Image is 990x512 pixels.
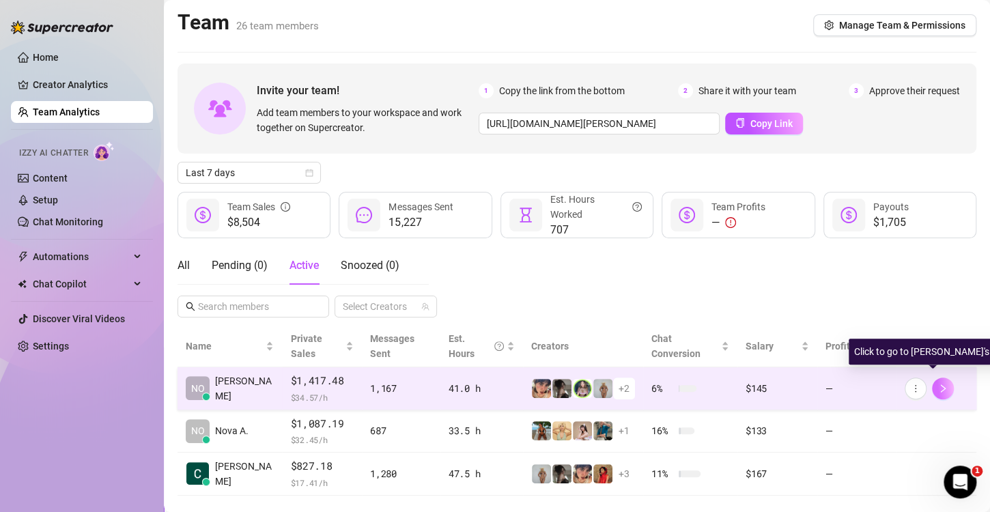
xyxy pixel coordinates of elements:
span: 3 [849,83,864,98]
img: Barbi [532,464,551,483]
div: $145 [746,381,809,396]
span: 16 % [651,423,673,438]
span: $ 34.57 /h [290,390,354,404]
th: Creators [523,326,643,367]
span: exclamation-circle [725,217,736,228]
div: Pending ( 0 ) [212,257,268,274]
span: setting [824,20,834,30]
div: 1,280 [370,466,432,481]
span: Name [186,339,263,354]
span: Payouts [873,201,909,212]
h2: Team [178,10,319,35]
span: Salary [746,341,774,352]
span: more [911,384,920,393]
a: Discover Viral Videos [33,313,125,324]
span: team [421,302,429,311]
img: daiisyjane [552,464,571,483]
span: Izzy AI Chatter [19,147,88,160]
img: AI Chatter [94,141,115,161]
div: 1,167 [370,381,432,396]
span: [PERSON_NAME] [215,373,274,403]
span: 1 [479,83,494,98]
span: search [186,302,195,311]
span: message [356,207,372,223]
span: Chat Copilot [33,273,130,295]
span: Profitability [825,341,877,352]
img: anaxmei [573,421,592,440]
span: [PERSON_NAME] [215,459,274,489]
span: Chat Conversion [651,333,701,359]
th: Name [178,326,282,367]
span: + 1 [619,423,630,438]
span: Messages Sent [370,333,414,359]
img: bonnierides [532,379,551,398]
span: Active [289,259,319,272]
span: Copy the link from the bottom [499,83,625,98]
span: 707 [550,222,642,238]
span: $1,705 [873,214,909,231]
img: jadetv [573,379,592,398]
span: dollar-circle [195,207,211,223]
span: Private Sales [290,333,322,359]
div: 41.0 h [449,381,515,396]
div: 47.5 h [449,466,515,481]
div: 687 [370,423,432,438]
span: 26 team members [236,20,319,32]
span: + 3 [619,466,630,481]
input: Search members [198,299,310,314]
a: Home [33,52,59,63]
td: — [817,410,896,453]
img: Chat Copilot [18,279,27,289]
img: Cecil Capuchino [186,462,209,485]
a: Chat Monitoring [33,216,103,227]
span: $ 17.41 /h [290,476,354,489]
div: $133 [746,423,809,438]
img: Eavnc [593,421,612,440]
img: logo-BBDzfeDw.svg [11,20,113,34]
span: 15,227 [388,214,453,231]
img: Barbi [593,379,612,398]
span: Messages Sent [388,201,453,212]
span: info-circle [281,199,290,214]
span: 2 [678,83,693,98]
button: Manage Team & Permissions [813,14,976,36]
div: — [711,214,765,231]
div: Team Sales [227,199,290,214]
a: Team Analytics [33,106,100,117]
span: thunderbolt [18,251,29,262]
span: dollar-circle [840,207,857,223]
span: right [938,384,948,393]
td: — [817,367,896,410]
span: calendar [305,169,313,177]
span: 11 % [651,466,673,481]
img: Actually.Maria [552,421,571,440]
span: Invite your team! [257,82,479,99]
a: Content [33,173,68,184]
div: 33.5 h [449,423,515,438]
span: Manage Team & Permissions [839,20,965,31]
span: question-circle [494,331,504,361]
span: $8,504 [227,214,290,231]
a: Settings [33,341,69,352]
span: 6 % [651,381,673,396]
span: + 2 [619,381,630,396]
a: Creator Analytics [33,74,142,96]
span: dollar-circle [679,207,695,223]
span: NO [191,381,205,396]
span: $ 32.45 /h [290,433,354,446]
span: Add team members to your workspace and work together on Supercreator. [257,105,473,135]
span: $1,087.19 [290,416,354,432]
img: Libby [532,421,551,440]
button: Copy Link [725,113,803,134]
div: $167 [746,466,809,481]
span: 1 [972,466,982,477]
img: bonnierides [573,464,592,483]
span: Last 7 days [186,162,313,183]
img: daiisyjane [552,379,571,398]
span: question-circle [632,192,642,222]
iframe: Intercom live chat [944,466,976,498]
span: Approve their request [869,83,960,98]
span: Share it with your team [698,83,796,98]
span: Automations [33,246,130,268]
div: Est. Hours Worked [550,192,642,222]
